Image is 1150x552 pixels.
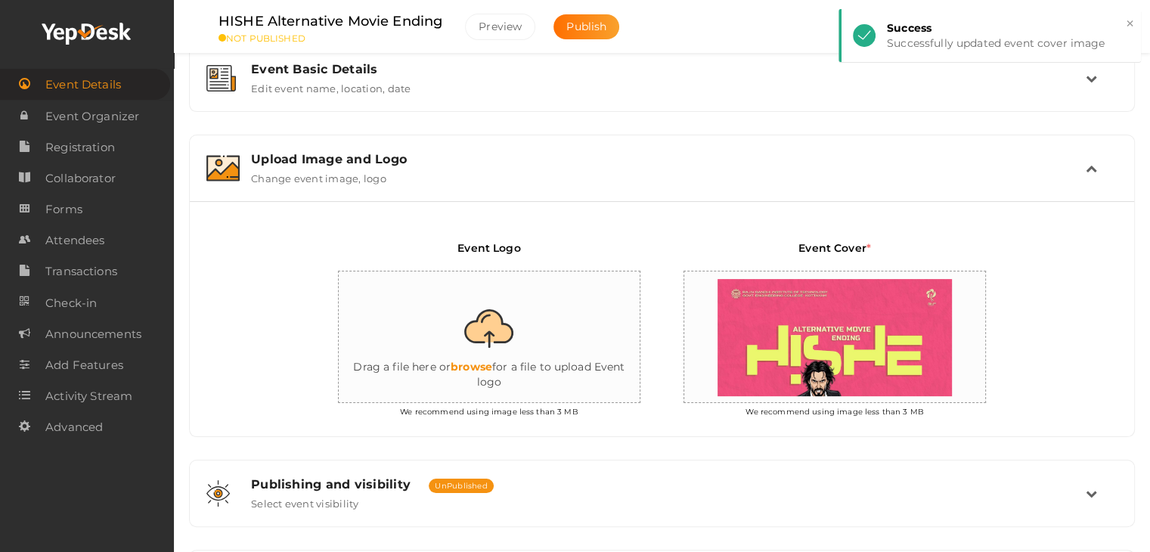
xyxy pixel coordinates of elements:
[251,152,1086,166] div: Upload Image and Logo
[251,166,386,185] label: Change event image, logo
[45,256,117,287] span: Transactions
[45,70,121,100] span: Event Details
[197,173,1127,188] a: Upload Image and Logo Change event image, logo
[45,101,139,132] span: Event Organizer
[197,498,1127,513] a: Publishing and visibility UnPublished Select event visibility
[887,20,1130,36] div: Success
[566,20,606,33] span: Publish
[1125,15,1135,33] button: ×
[251,477,411,492] span: Publishing and visibility
[465,14,535,40] button: Preview
[45,225,104,256] span: Attendees
[251,62,1086,76] div: Event Basic Details
[45,132,115,163] span: Registration
[45,381,132,411] span: Activity Stream
[553,14,619,39] button: Publish
[206,480,230,507] img: shared-vision.svg
[197,83,1127,98] a: Event Basic Details Edit event name, location, date
[674,403,997,417] p: We recommend using image less than 3 MB
[45,288,97,318] span: Check-in
[457,240,520,267] label: Event Logo
[887,36,1130,51] div: Successfully updated event cover image
[710,271,959,404] img: BXLEFXEF_normal.jpeg
[45,319,141,349] span: Announcements
[45,163,116,194] span: Collaborator
[251,492,359,510] label: Select event visibility
[45,412,103,442] span: Advanced
[327,403,650,417] p: We recommend using image less than 3 MB
[45,350,123,380] span: Add Features
[219,11,442,33] label: HISHE Alternative Movie Ending
[206,155,240,181] img: image.svg
[429,479,494,493] span: UnPublished
[251,76,411,95] label: Edit event name, location, date
[798,240,871,267] label: Event Cover
[45,194,82,225] span: Forms
[206,65,236,91] img: event-details.svg
[219,33,442,44] small: NOT PUBLISHED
